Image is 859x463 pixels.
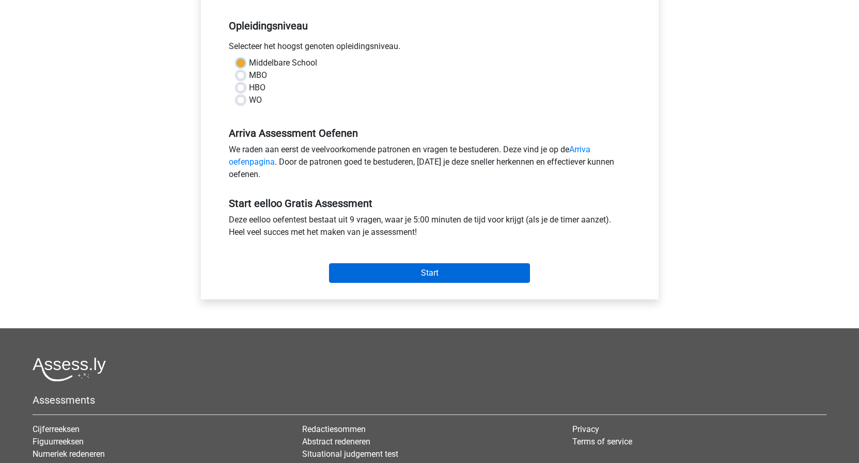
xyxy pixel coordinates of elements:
img: Assessly logo [33,357,106,381]
div: We raden aan eerst de veelvoorkomende patronen en vragen te bestuderen. Deze vind je op de . Door... [221,143,638,185]
a: Cijferreeksen [33,424,80,434]
input: Start [329,263,530,283]
h5: Arriva Assessment Oefenen [229,127,631,139]
h5: Assessments [33,394,826,406]
div: Selecteer het hoogst genoten opleidingsniveau. [221,40,638,57]
label: MBO [249,69,267,82]
a: Terms of service [572,437,632,446]
label: HBO [249,82,265,94]
a: Privacy [572,424,599,434]
a: Redactiesommen [302,424,366,434]
h5: Start eelloo Gratis Assessment [229,197,631,210]
h5: Opleidingsniveau [229,15,631,36]
label: Middelbare School [249,57,317,69]
div: Deze eelloo oefentest bestaat uit 9 vragen, waar je 5:00 minuten de tijd voor krijgt (als je de t... [221,214,638,243]
a: Abstract redeneren [302,437,370,446]
a: Numeriek redeneren [33,449,105,459]
label: WO [249,94,262,106]
a: Figuurreeksen [33,437,84,446]
a: Situational judgement test [302,449,398,459]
